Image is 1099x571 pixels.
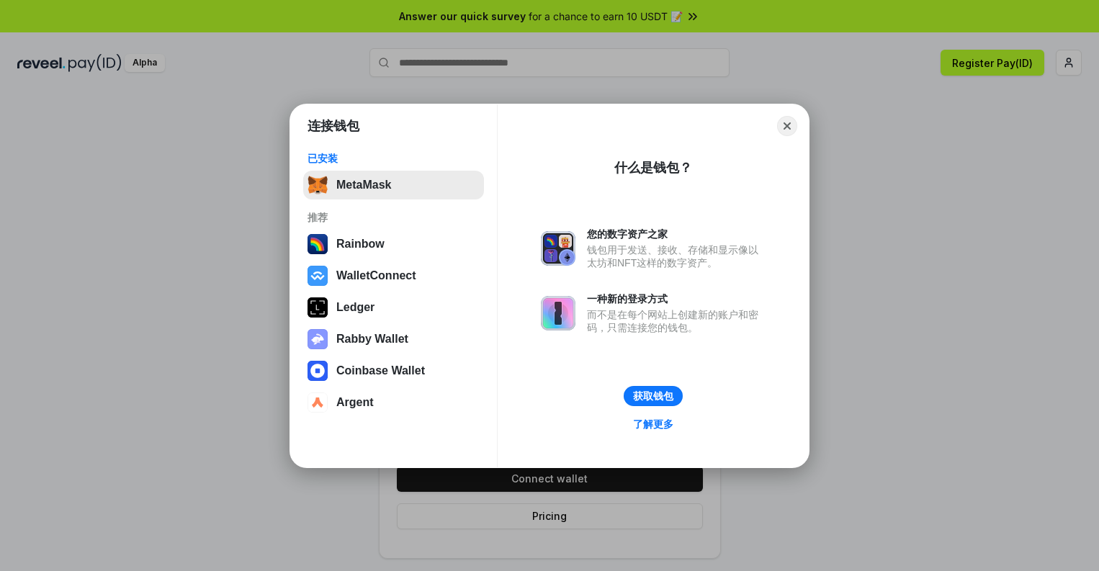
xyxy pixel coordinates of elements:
button: Rabby Wallet [303,325,484,354]
div: 钱包用于发送、接收、存储和显示像以太坊和NFT这样的数字资产。 [587,243,766,269]
a: 了解更多 [624,415,682,433]
div: Argent [336,396,374,409]
button: 获取钱包 [624,386,683,406]
img: svg+xml,%3Csvg%20xmlns%3D%22http%3A%2F%2Fwww.w3.org%2F2000%2Fsvg%22%20fill%3D%22none%22%20viewBox... [308,329,328,349]
button: MetaMask [303,171,484,199]
div: Rabby Wallet [336,333,408,346]
div: 推荐 [308,211,480,224]
div: Ledger [336,301,374,314]
img: svg+xml,%3Csvg%20xmlns%3D%22http%3A%2F%2Fwww.w3.org%2F2000%2Fsvg%22%20width%3D%2228%22%20height%3... [308,297,328,318]
button: Close [777,116,797,136]
img: svg+xml,%3Csvg%20xmlns%3D%22http%3A%2F%2Fwww.w3.org%2F2000%2Fsvg%22%20fill%3D%22none%22%20viewBox... [541,231,575,266]
button: WalletConnect [303,261,484,290]
img: svg+xml,%3Csvg%20width%3D%2228%22%20height%3D%2228%22%20viewBox%3D%220%200%2028%2028%22%20fill%3D... [308,392,328,413]
div: 而不是在每个网站上创建新的账户和密码，只需连接您的钱包。 [587,308,766,334]
button: Ledger [303,293,484,322]
button: Rainbow [303,230,484,258]
img: svg+xml,%3Csvg%20fill%3D%22none%22%20height%3D%2233%22%20viewBox%3D%220%200%2035%2033%22%20width%... [308,175,328,195]
button: Argent [303,388,484,417]
div: 了解更多 [633,418,673,431]
img: svg+xml,%3Csvg%20width%3D%22120%22%20height%3D%22120%22%20viewBox%3D%220%200%20120%20120%22%20fil... [308,234,328,254]
div: 您的数字资产之家 [587,228,766,240]
div: Rainbow [336,238,385,251]
div: MetaMask [336,179,391,192]
div: 什么是钱包？ [614,159,692,176]
button: Coinbase Wallet [303,356,484,385]
div: 获取钱包 [633,390,673,403]
img: svg+xml,%3Csvg%20width%3D%2228%22%20height%3D%2228%22%20viewBox%3D%220%200%2028%2028%22%20fill%3D... [308,361,328,381]
div: 已安装 [308,152,480,165]
img: svg+xml,%3Csvg%20xmlns%3D%22http%3A%2F%2Fwww.w3.org%2F2000%2Fsvg%22%20fill%3D%22none%22%20viewBox... [541,296,575,331]
img: svg+xml,%3Csvg%20width%3D%2228%22%20height%3D%2228%22%20viewBox%3D%220%200%2028%2028%22%20fill%3D... [308,266,328,286]
div: WalletConnect [336,269,416,282]
div: Coinbase Wallet [336,364,425,377]
div: 一种新的登录方式 [587,292,766,305]
h1: 连接钱包 [308,117,359,135]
